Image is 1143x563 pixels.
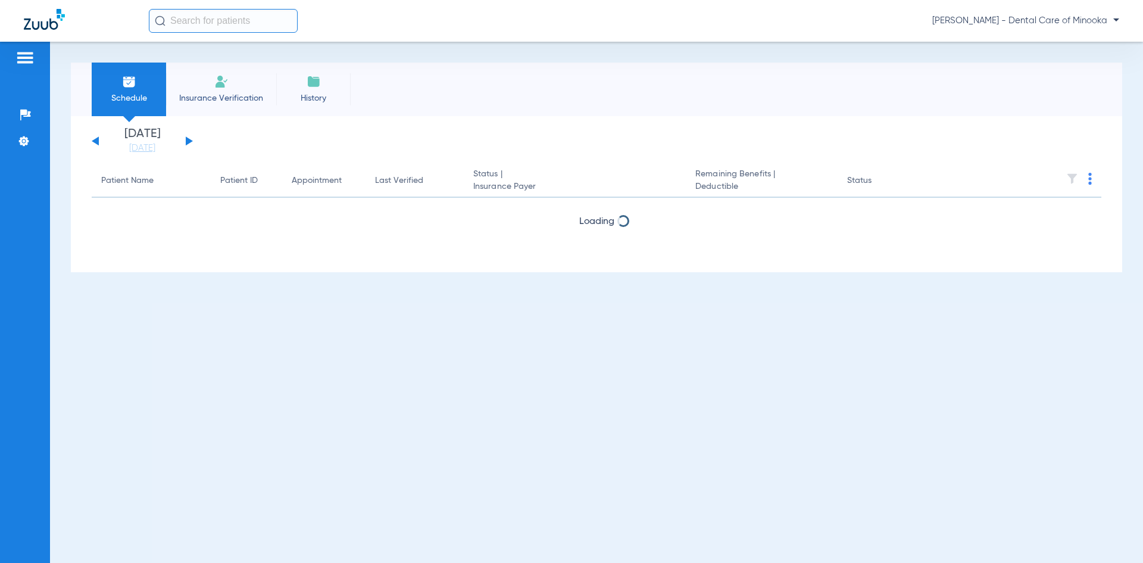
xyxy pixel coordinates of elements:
[175,92,267,104] span: Insurance Verification
[107,128,178,154] li: [DATE]
[375,175,423,187] div: Last Verified
[686,164,837,198] th: Remaining Benefits |
[695,181,827,193] span: Deductible
[214,74,229,89] img: Manual Insurance Verification
[932,15,1119,27] span: [PERSON_NAME] - Dental Care of Minooka
[285,92,342,104] span: History
[101,92,157,104] span: Schedule
[838,164,918,198] th: Status
[107,142,178,154] a: [DATE]
[101,175,201,187] div: Patient Name
[307,74,321,89] img: History
[292,175,342,187] div: Appointment
[220,175,258,187] div: Patient ID
[24,9,65,30] img: Zuub Logo
[375,175,454,187] div: Last Verified
[122,74,136,89] img: Schedule
[15,51,35,65] img: hamburger-icon
[149,9,298,33] input: Search for patients
[155,15,165,26] img: Search Icon
[292,175,356,187] div: Appointment
[1088,173,1092,185] img: group-dot-blue.svg
[464,164,686,198] th: Status |
[101,175,154,187] div: Patient Name
[473,181,676,193] span: Insurance Payer
[579,217,614,226] span: Loading
[220,175,273,187] div: Patient ID
[1066,173,1078,185] img: filter.svg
